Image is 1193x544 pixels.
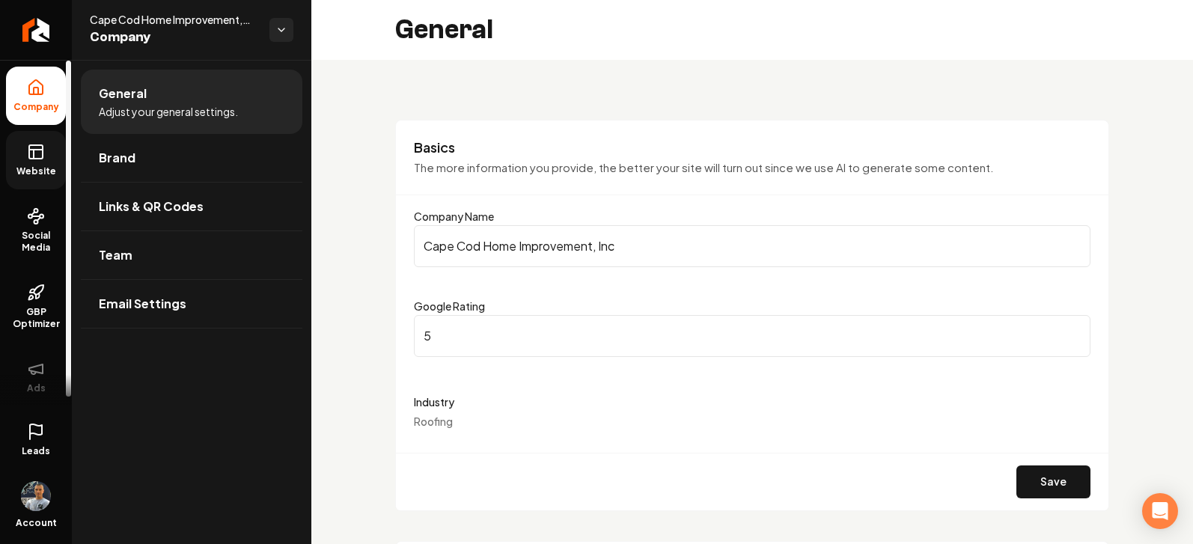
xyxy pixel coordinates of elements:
[81,183,302,230] a: Links & QR Codes
[395,15,493,45] h2: General
[7,101,65,113] span: Company
[6,348,66,406] button: Ads
[414,159,1090,177] p: The more information you provide, the better your site will turn out since we use AI to generate ...
[99,149,135,167] span: Brand
[6,272,66,342] a: GBP Optimizer
[414,415,453,428] span: Roofing
[414,299,485,313] label: Google Rating
[414,315,1090,357] input: Google Rating
[21,382,52,394] span: Ads
[81,231,302,279] a: Team
[99,198,204,216] span: Links & QR Codes
[81,134,302,182] a: Brand
[99,104,238,119] span: Adjust your general settings.
[6,195,66,266] a: Social Media
[6,131,66,189] a: Website
[414,393,1090,411] label: Industry
[90,12,257,27] span: Cape Cod Home Improvement, Inc
[6,411,66,469] a: Leads
[22,445,50,457] span: Leads
[21,481,51,511] img: Tony Sivitski
[6,306,66,330] span: GBP Optimizer
[21,475,51,511] button: Open user button
[6,230,66,254] span: Social Media
[99,295,186,313] span: Email Settings
[22,18,50,42] img: Rebolt Logo
[414,210,494,223] label: Company Name
[1142,493,1178,529] div: Open Intercom Messenger
[90,27,257,48] span: Company
[10,165,62,177] span: Website
[414,225,1090,267] input: Company Name
[81,280,302,328] a: Email Settings
[414,138,1090,156] h3: Basics
[1016,465,1090,498] button: Save
[99,85,147,103] span: General
[16,517,57,529] span: Account
[99,246,132,264] span: Team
